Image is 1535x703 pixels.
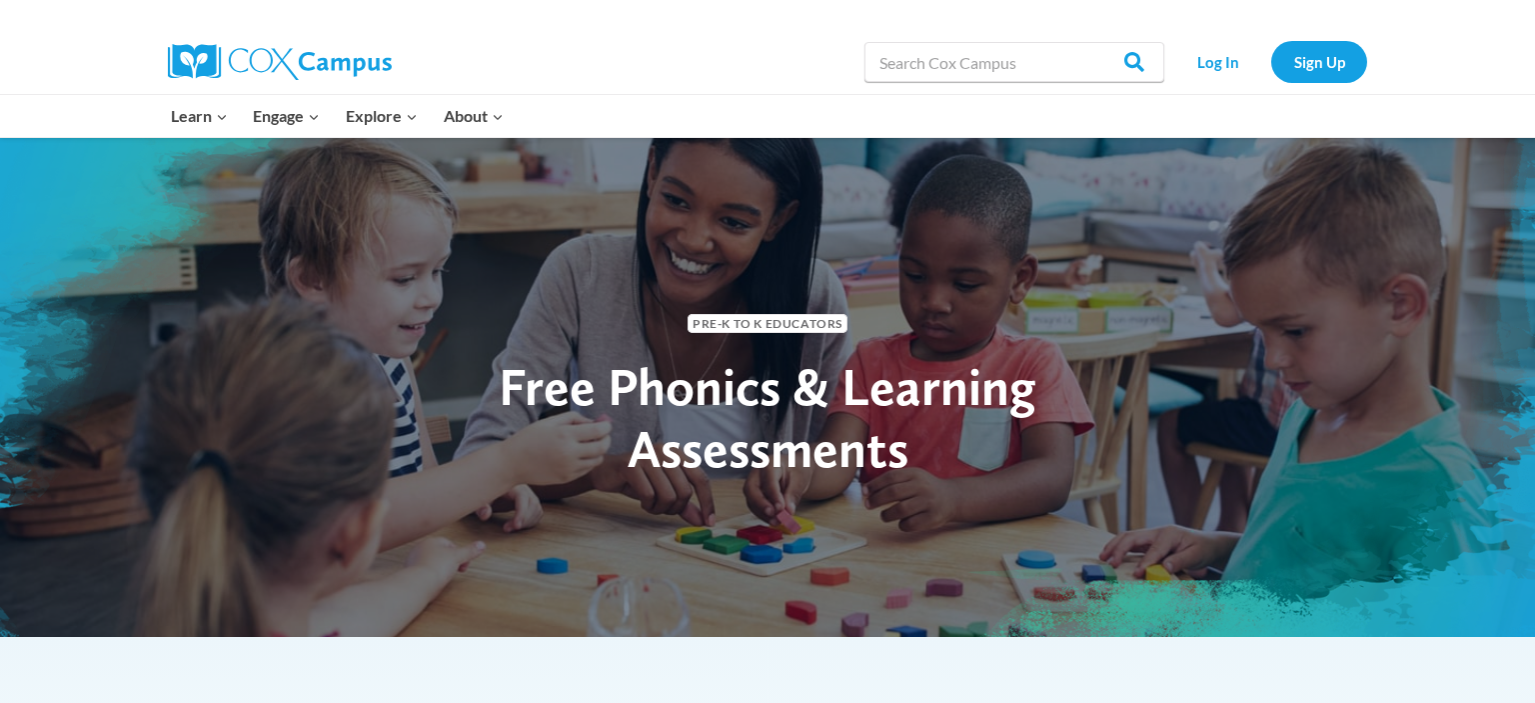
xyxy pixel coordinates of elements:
span: About [444,103,504,129]
a: Sign Up [1271,41,1367,82]
img: Cox Campus [168,44,392,80]
nav: Primary Navigation [158,95,516,137]
a: Log In [1174,41,1261,82]
span: Explore [346,103,418,129]
span: Pre-K to K Educators [688,314,847,333]
nav: Secondary Navigation [1174,41,1367,82]
span: Engage [253,103,320,129]
span: Learn [171,103,228,129]
input: Search Cox Campus [864,42,1164,82]
span: Free Phonics & Learning Assessments [499,355,1036,480]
